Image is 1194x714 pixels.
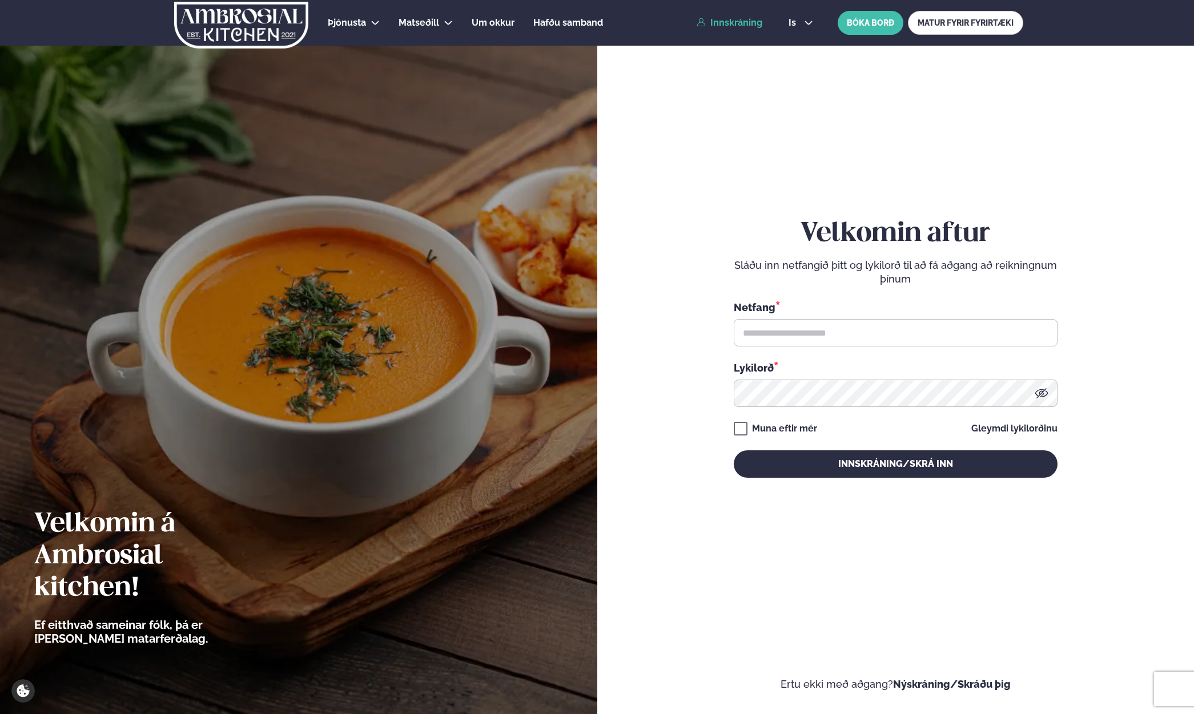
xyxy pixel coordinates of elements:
[734,300,1058,314] div: Netfang
[734,450,1058,478] button: Innskráning/Skrá inn
[328,16,366,30] a: Þjónusta
[779,18,822,27] button: is
[632,677,1160,691] p: Ertu ekki með aðgang?
[838,11,903,35] button: BÓKA BORÐ
[399,16,439,30] a: Matseðill
[472,17,514,28] span: Um okkur
[734,360,1058,375] div: Lykilorð
[533,17,603,28] span: Hafðu samband
[533,16,603,30] a: Hafðu samband
[472,16,514,30] a: Um okkur
[34,509,271,604] h2: Velkomin á Ambrosial kitchen!
[734,259,1058,286] p: Sláðu inn netfangið þitt og lykilorð til að fá aðgang að reikningnum þínum
[11,679,35,703] a: Cookie settings
[908,11,1023,35] a: MATUR FYRIR FYRIRTÆKI
[34,618,271,646] p: Ef eitthvað sameinar fólk, þá er [PERSON_NAME] matarferðalag.
[789,18,799,27] span: is
[893,678,1011,690] a: Nýskráning/Skráðu þig
[399,17,439,28] span: Matseðill
[173,2,309,49] img: logo
[971,424,1058,433] a: Gleymdi lykilorðinu
[328,17,366,28] span: Þjónusta
[697,18,762,28] a: Innskráning
[734,218,1058,250] h2: Velkomin aftur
